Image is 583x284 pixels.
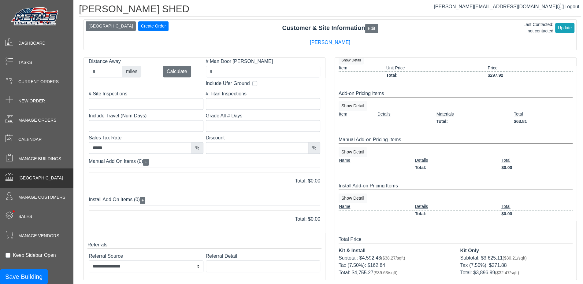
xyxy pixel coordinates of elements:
[436,111,514,118] td: Materials
[339,136,573,144] div: Manual Add-on Pricing Items
[339,182,573,190] div: Install Add-on Pricing Items
[84,23,576,33] div: Customer & Site Information
[206,253,321,260] label: Referral Detail
[514,118,573,125] td: $63.81
[460,247,573,254] div: Kit Only
[84,216,325,223] div: Total: $0.00
[18,233,59,239] span: Manage Vendors
[365,24,378,33] button: Edit
[414,157,501,164] td: Details
[18,59,32,66] span: Tasks
[18,194,65,201] span: Manage Customers
[18,175,63,181] span: [GEOGRAPHIC_DATA]
[501,157,573,164] td: Total
[79,3,581,17] h1: [PERSON_NAME] SHED
[339,262,451,269] div: Tax (7.50%): $162.84
[501,164,573,171] td: $0.00
[206,58,321,65] label: # Man Door [PERSON_NAME]
[564,4,579,9] span: Logout
[84,177,325,185] div: Total: $0.00
[339,157,414,164] td: Name
[18,156,61,162] span: Manage Buildings
[89,134,203,142] label: Sales Tax Rate
[488,65,573,72] td: Price
[339,269,451,276] div: Total: $4,755.27
[495,270,519,275] span: ($32.47/sqft)
[143,159,149,166] button: +
[89,253,203,260] label: Referral Source
[6,201,21,221] span: •
[339,65,386,72] td: Item
[386,65,488,72] td: Unit Price
[414,203,501,210] td: Details
[140,197,145,204] button: +
[460,269,573,276] div: Total: $3,896.99
[89,156,320,167] div: Manual Add On Items (0)
[339,254,451,262] div: Subtotal: $4,592.43
[339,147,367,157] button: Show Detail
[9,6,61,28] img: Metals Direct Inc Logo
[339,194,367,203] button: Show Detail
[555,23,574,33] button: Update
[13,252,56,259] label: Keep Sidebar Open
[339,203,414,210] td: Name
[310,40,350,45] a: [PERSON_NAME]
[339,247,451,254] div: Kit & Install
[339,101,367,111] button: Show Detail
[138,21,169,31] button: Create Order
[89,194,320,205] div: Install Add On Items (0)
[339,111,377,118] td: Item
[501,210,573,217] td: $0.00
[18,213,32,220] span: Sales
[436,118,514,125] td: Total:
[18,40,46,46] span: Dashboard
[503,256,527,260] span: ($30.21/sqft)
[122,66,141,77] div: miles
[386,72,488,79] td: Total:
[18,117,56,124] span: Manage Orders
[89,112,203,120] label: Include Travel (Num Days)
[381,256,405,260] span: ($38.27/sqft)
[377,111,436,118] td: Details
[434,4,563,9] a: [PERSON_NAME][EMAIL_ADDRESS][DOMAIN_NAME]
[18,98,45,104] span: New Order
[523,21,553,34] div: Last Contacted: not contacted
[191,142,203,154] div: %
[488,72,573,79] td: $297.92
[414,164,501,171] td: Total:
[18,136,42,143] span: Calendar
[460,262,573,269] div: Tax (7.50%): $271.88
[86,21,136,31] button: [GEOGRAPHIC_DATA]
[206,80,250,87] label: Include Ufer Ground
[18,79,59,85] span: Current Orders
[339,56,364,65] button: Show Detail
[163,66,191,77] button: Calculate
[206,112,321,120] label: Grade All # Days
[87,241,321,249] div: Referrals
[514,111,573,118] td: Total
[373,270,398,275] span: ($39.63/sqft)
[89,58,141,65] label: Distance Away
[414,210,501,217] td: Total:
[308,142,320,154] div: %
[206,90,321,98] label: # Titan Inspections
[339,90,573,98] div: Add-on Pricing Items
[501,203,573,210] td: Total
[434,3,579,10] div: |
[460,254,573,262] div: Subtotal: $3,625.11
[339,236,573,243] div: Total Price
[206,134,321,142] label: Discount
[89,90,203,98] label: # Site Inspections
